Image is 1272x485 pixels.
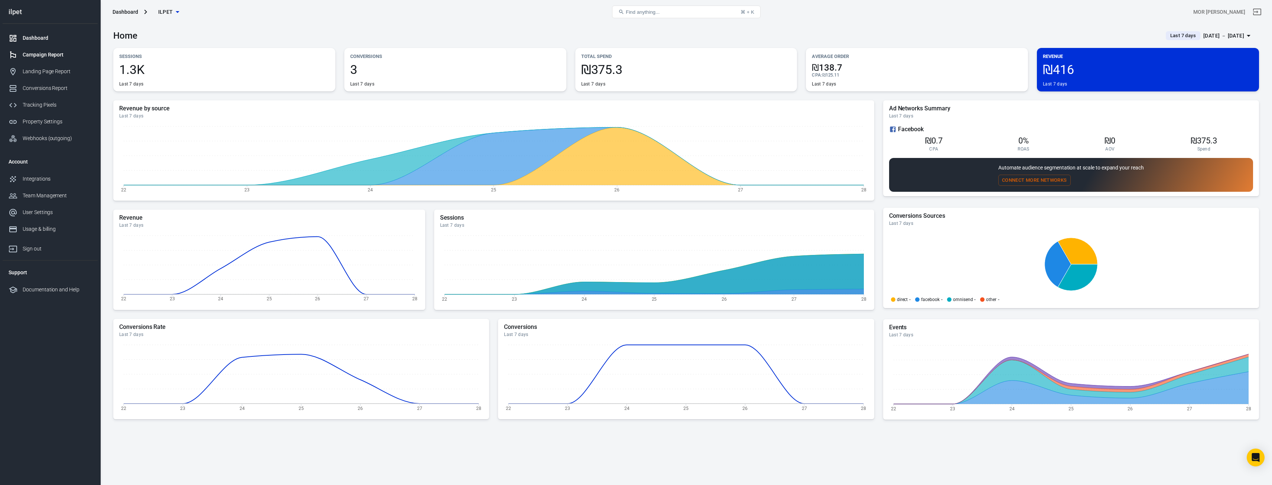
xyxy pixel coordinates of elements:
[3,237,98,257] a: Sign out
[504,323,868,331] h5: Conversions
[929,146,938,152] span: CPA
[861,296,866,301] tspan: 28
[3,46,98,63] a: Campaign Report
[1105,146,1115,152] span: AOV
[1160,30,1259,42] button: Last 7 days[DATE] － [DATE]
[180,405,185,411] tspan: 23
[440,214,868,222] h5: Sessions
[23,101,92,109] div: Tracking Pixels
[3,80,98,97] a: Conversions Report
[1043,63,1253,76] span: ₪416
[1128,406,1133,411] tspan: 26
[1043,81,1067,87] div: Last 7 days
[23,245,92,253] div: Sign out
[741,9,754,15] div: ⌘ + K
[121,187,126,192] tspan: 22
[889,113,1253,119] div: Last 7 days
[1105,136,1115,145] span: ₪0
[158,7,173,17] span: ilpet
[119,214,419,222] h5: Revenue
[889,324,1253,331] h5: Events
[1018,136,1029,145] span: 0%
[791,296,796,301] tspan: 27
[941,297,943,302] span: -
[614,187,619,192] tspan: 26
[861,187,866,192] tspan: 28
[23,208,92,216] div: User Settings
[23,51,92,59] div: Campaign Report
[581,63,791,76] span: ₪375.3
[861,405,866,411] tspan: 28
[986,297,996,302] p: other
[3,221,98,237] a: Usage & billing
[150,5,187,19] button: ilpet
[1246,406,1251,411] tspan: 28
[1247,449,1265,466] div: Open Intercom Messenger
[368,187,373,192] tspan: 24
[491,187,496,192] tspan: 25
[440,222,868,228] div: Last 7 days
[889,125,1253,134] div: Facebook
[412,296,417,301] tspan: 28
[565,405,570,411] tspan: 23
[267,296,272,301] tspan: 25
[121,296,126,301] tspan: 22
[1197,146,1211,152] span: Spend
[998,297,999,302] span: -
[1009,406,1014,411] tspan: 24
[3,30,98,46] a: Dashboard
[23,68,92,75] div: Landing Page Report
[3,63,98,80] a: Landing Page Report
[3,97,98,113] a: Tracking Pixels
[119,332,483,337] div: Last 7 days
[119,105,868,112] h5: Revenue by source
[119,323,483,331] h5: Conversions Rate
[3,130,98,147] a: Webhooks (outgoing)
[1167,32,1199,39] span: Last 7 days
[1018,146,1029,152] span: ROAS
[3,113,98,130] a: Property Settings
[218,296,223,301] tspan: 24
[23,225,92,233] div: Usage & billing
[626,9,660,15] span: Find anything...
[364,296,369,301] tspan: 27
[240,405,245,411] tspan: 24
[417,405,422,411] tspan: 27
[442,296,447,301] tspan: 22
[1203,31,1244,41] div: [DATE] － [DATE]
[581,52,791,60] p: Total Spend
[950,406,955,411] tspan: 23
[998,164,1144,172] p: Automate audience segmentation at scale to expand your reach
[121,405,126,411] tspan: 22
[350,81,374,87] div: Last 7 days
[998,175,1071,186] button: Connect More Networks
[1193,8,1245,16] div: Account id: MBZuPSxE
[23,34,92,42] div: Dashboard
[683,405,689,411] tspan: 25
[23,175,92,183] div: Integrations
[113,8,138,16] div: Dashboard
[889,220,1253,226] div: Last 7 days
[3,187,98,204] a: Team Management
[812,81,836,87] div: Last 7 days
[1187,406,1192,411] tspan: 27
[581,81,605,87] div: Last 7 days
[119,81,143,87] div: Last 7 days
[3,9,98,15] div: ilpet
[23,118,92,126] div: Property Settings
[23,286,92,294] div: Documentation and Help
[889,105,1253,112] h5: Ad Networks Summary
[3,204,98,221] a: User Settings
[315,296,320,301] tspan: 26
[3,153,98,171] li: Account
[506,405,511,411] tspan: 22
[1191,136,1217,145] span: ₪375.3
[504,332,868,337] div: Last 7 days
[802,405,807,411] tspan: 27
[909,297,911,302] span: -
[889,212,1253,220] h5: Conversions Sources
[812,72,822,78] span: CPA :
[974,297,976,302] span: -
[23,135,92,142] div: Webhooks (outgoing)
[612,6,761,18] button: Find anything...⌘ + K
